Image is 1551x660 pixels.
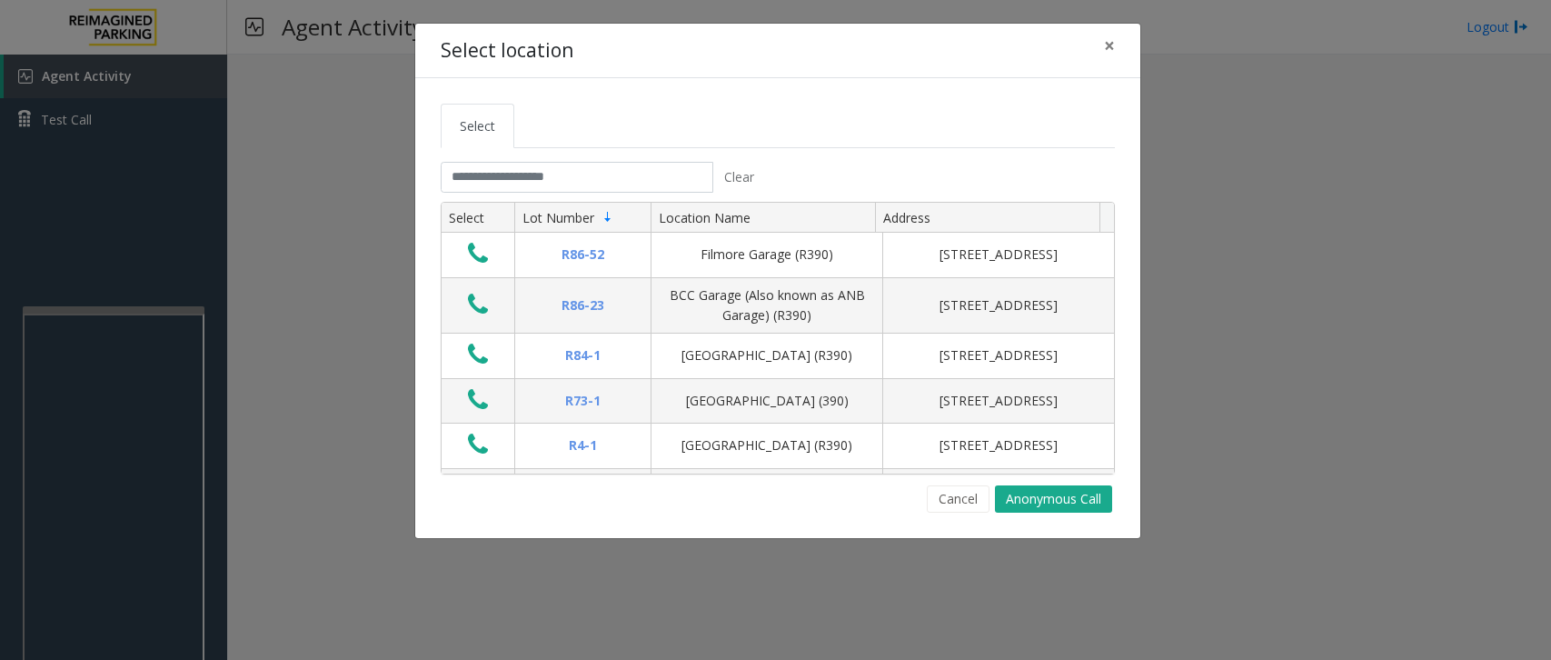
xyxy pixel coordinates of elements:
span: Lot Number [522,209,594,226]
h4: Select location [441,36,573,65]
div: [STREET_ADDRESS] [894,295,1103,315]
div: [GEOGRAPHIC_DATA] (390) [662,391,871,411]
th: Select [442,203,514,234]
div: Data table [442,203,1114,474]
div: BCC Garage (Also known as ANB Garage) (R390) [662,285,871,326]
span: Sortable [601,210,615,225]
div: Filmore Garage (R390) [662,245,871,265]
ul: Tabs [441,104,1115,148]
span: Address [883,209,930,226]
div: [STREET_ADDRESS] [894,435,1103,455]
div: [STREET_ADDRESS] [894,245,1103,265]
span: Location Name [659,209,751,226]
div: [STREET_ADDRESS] [894,391,1103,411]
button: Cancel [927,485,989,513]
button: Close [1091,24,1128,68]
div: R84-1 [526,345,640,365]
button: Anonymous Call [995,485,1112,513]
div: [STREET_ADDRESS] [894,345,1103,365]
div: [GEOGRAPHIC_DATA] (R390) [662,345,871,365]
button: Clear [713,162,764,193]
div: R86-23 [526,295,640,315]
div: R86-52 [526,245,640,265]
div: R4-1 [526,435,640,455]
div: R73-1 [526,391,640,411]
span: × [1104,33,1115,58]
div: [GEOGRAPHIC_DATA] (R390) [662,435,871,455]
span: Select [460,117,495,135]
